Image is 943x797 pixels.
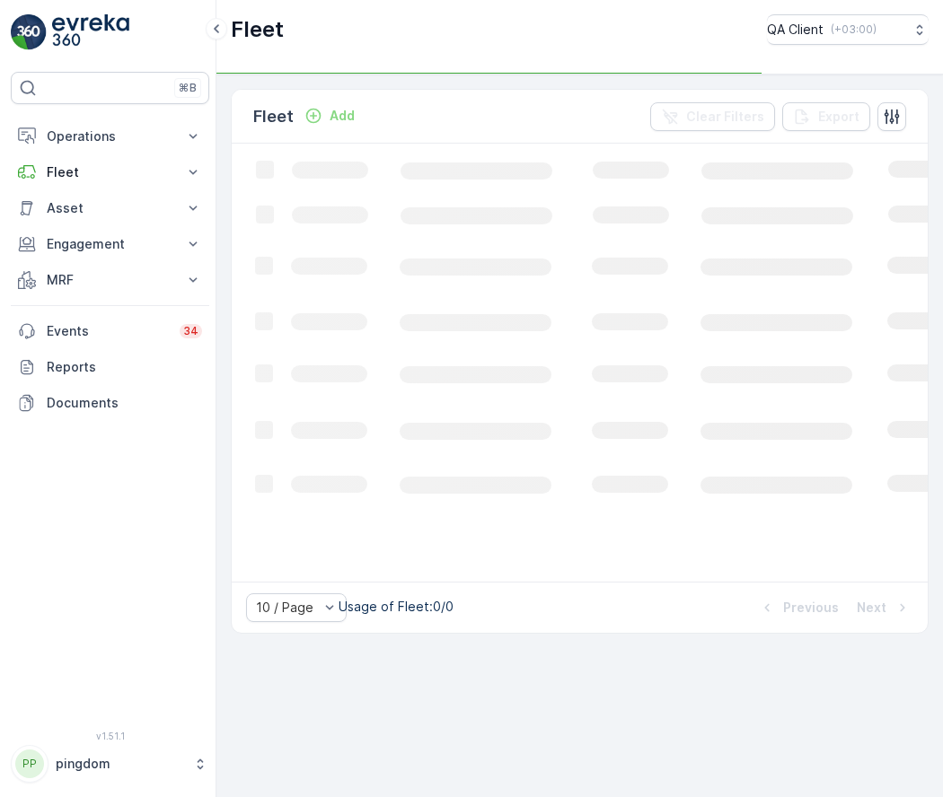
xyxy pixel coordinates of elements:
[339,598,454,616] p: Usage of Fleet : 0/0
[11,349,209,385] a: Reports
[11,313,209,349] a: Events34
[11,226,209,262] button: Engagement
[11,731,209,741] span: v 1.51.1
[650,102,775,131] button: Clear Filters
[183,324,198,338] p: 34
[179,81,197,95] p: ⌘B
[11,262,209,298] button: MRF
[253,104,294,129] p: Fleet
[231,15,284,44] p: Fleet
[756,597,841,618] button: Previous
[831,22,877,37] p: ( +03:00 )
[297,105,362,127] button: Add
[47,235,173,253] p: Engagement
[47,394,202,412] p: Documents
[818,108,859,126] p: Export
[11,745,209,783] button: PPpingdom
[11,118,209,154] button: Operations
[47,358,202,376] p: Reports
[11,154,209,190] button: Fleet
[855,597,913,618] button: Next
[330,107,355,125] p: Add
[767,21,824,39] p: QA Client
[686,108,764,126] p: Clear Filters
[52,14,129,50] img: logo_light-DOdMpM7g.png
[47,199,173,217] p: Asset
[11,190,209,226] button: Asset
[782,102,870,131] button: Export
[783,599,839,617] p: Previous
[11,385,209,421] a: Documents
[47,322,169,340] p: Events
[11,14,47,50] img: logo
[767,14,929,45] button: QA Client(+03:00)
[47,127,173,145] p: Operations
[15,749,44,778] div: PP
[47,271,173,289] p: MRF
[56,755,184,773] p: pingdom
[47,163,173,181] p: Fleet
[857,599,886,617] p: Next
